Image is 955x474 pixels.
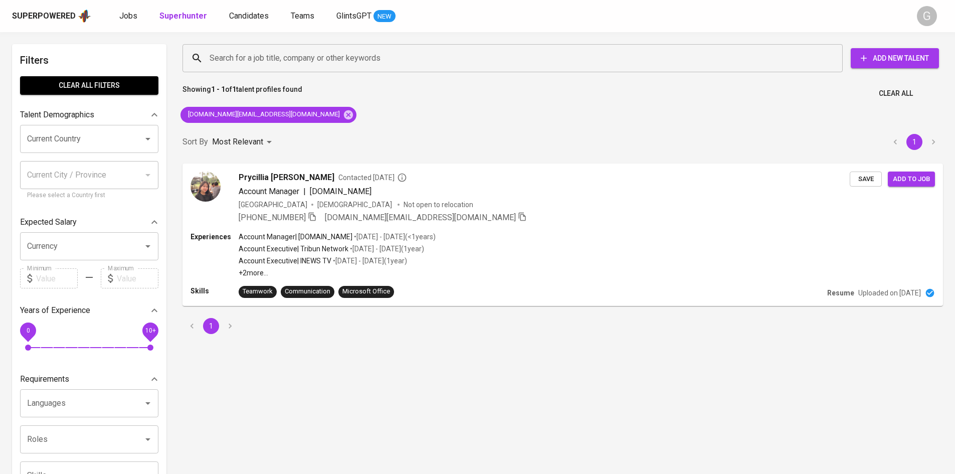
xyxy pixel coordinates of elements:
button: Save [850,172,882,187]
p: Resume [827,288,854,298]
span: [DOMAIN_NAME] [310,187,371,196]
p: Talent Demographics [20,109,94,121]
a: GlintsGPT NEW [336,10,396,23]
a: Prycillia [PERSON_NAME]Contacted [DATE]Account Manager|[DOMAIN_NAME][GEOGRAPHIC_DATA][DEMOGRAPHIC... [182,164,943,306]
p: Sort By [182,136,208,148]
div: Most Relevant [212,133,275,151]
a: Superpoweredapp logo [12,9,91,24]
a: Jobs [119,10,139,23]
div: Communication [285,287,330,296]
span: [PHONE_NUMBER] [239,213,306,222]
span: Add to job [893,174,930,185]
div: [DOMAIN_NAME][EMAIL_ADDRESS][DOMAIN_NAME] [180,107,356,123]
button: Clear All filters [20,76,158,95]
p: • [DATE] - [DATE] ( <1 years ) [352,232,436,242]
p: • [DATE] - [DATE] ( 1 year ) [348,244,424,254]
span: GlintsGPT [336,11,371,21]
p: +2 more ... [239,268,436,278]
p: Account Executive | INEWS TV [239,256,331,266]
span: Candidates [229,11,269,21]
span: Account Manager [239,187,299,196]
span: 0 [26,327,30,334]
div: Teamwork [243,287,273,296]
div: G [917,6,937,26]
p: Uploaded on [DATE] [858,288,921,298]
span: Prycillia [PERSON_NAME] [239,172,334,184]
img: app logo [78,9,91,24]
input: Value [117,268,158,288]
p: Years of Experience [20,304,90,317]
div: [GEOGRAPHIC_DATA] [239,200,307,210]
span: NEW [373,12,396,22]
span: 10+ [145,327,155,334]
div: Requirements [20,369,158,389]
p: Expected Salary [20,216,77,228]
div: Microsoft Office [342,287,390,296]
button: Add New Talent [851,48,939,68]
button: Open [141,239,155,253]
span: Add New Talent [859,52,931,65]
div: Talent Demographics [20,105,158,125]
p: Account Manager | [DOMAIN_NAME] [239,232,352,242]
a: Superhunter [159,10,209,23]
span: Clear All [879,87,913,100]
b: Superhunter [159,11,207,21]
p: Most Relevant [212,136,263,148]
button: Clear All [875,84,917,103]
button: page 1 [906,134,922,150]
span: Save [855,174,877,185]
span: | [303,186,306,198]
span: Jobs [119,11,137,21]
span: [DEMOGRAPHIC_DATA] [317,200,394,210]
span: Teams [291,11,314,21]
a: Candidates [229,10,271,23]
nav: pagination navigation [886,134,943,150]
button: page 1 [203,318,219,334]
span: Contacted [DATE] [338,173,407,183]
p: Skills [190,286,239,296]
p: Showing of talent profiles found [182,84,302,103]
span: [DOMAIN_NAME][EMAIL_ADDRESS][DOMAIN_NAME] [325,213,516,222]
input: Value [36,268,78,288]
img: 8bc178e28e7cd9eafa9c76b1e535ac6a.png [190,172,221,202]
span: Clear All filters [28,79,150,92]
button: Open [141,396,155,410]
button: Add to job [888,172,935,187]
a: Teams [291,10,316,23]
p: Account Executive | Tribun Network [239,244,348,254]
p: Experiences [190,232,239,242]
svg: By Jakarta recruiter [397,173,407,183]
div: Expected Salary [20,212,158,232]
b: 1 - 1 [211,85,225,93]
div: Years of Experience [20,300,158,321]
button: Open [141,132,155,146]
div: Superpowered [12,11,76,22]
nav: pagination navigation [182,318,240,334]
p: Not open to relocation [404,200,473,210]
p: Please select a Country first [27,191,151,201]
span: [DOMAIN_NAME][EMAIL_ADDRESS][DOMAIN_NAME] [180,110,346,119]
h6: Filters [20,52,158,68]
b: 1 [232,85,236,93]
p: • [DATE] - [DATE] ( 1 year ) [331,256,407,266]
p: Requirements [20,373,69,385]
button: Open [141,432,155,446]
